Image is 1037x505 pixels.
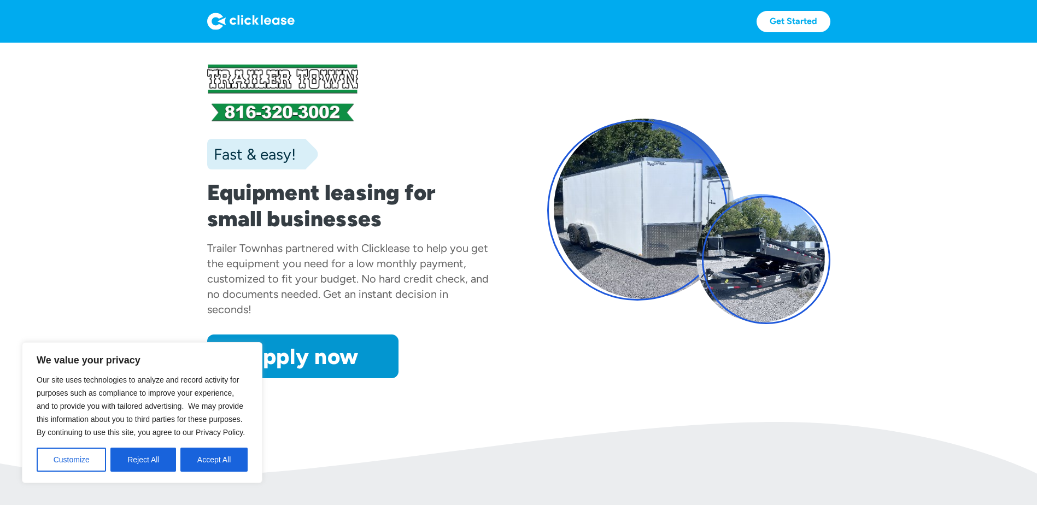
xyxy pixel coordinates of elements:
div: Fast & easy! [207,143,296,165]
button: Accept All [180,448,248,472]
div: has partnered with Clicklease to help you get the equipment you need for a low monthly payment, c... [207,242,489,316]
img: Logo [207,13,295,30]
div: We value your privacy [22,342,262,483]
div: Trailer Town [207,242,266,255]
button: Customize [37,448,106,472]
button: Reject All [110,448,176,472]
span: Our site uses technologies to analyze and record activity for purposes such as compliance to impr... [37,375,245,437]
h1: Equipment leasing for small businesses [207,179,490,232]
a: Get Started [757,11,830,32]
a: Apply now [207,334,399,378]
p: We value your privacy [37,354,248,367]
